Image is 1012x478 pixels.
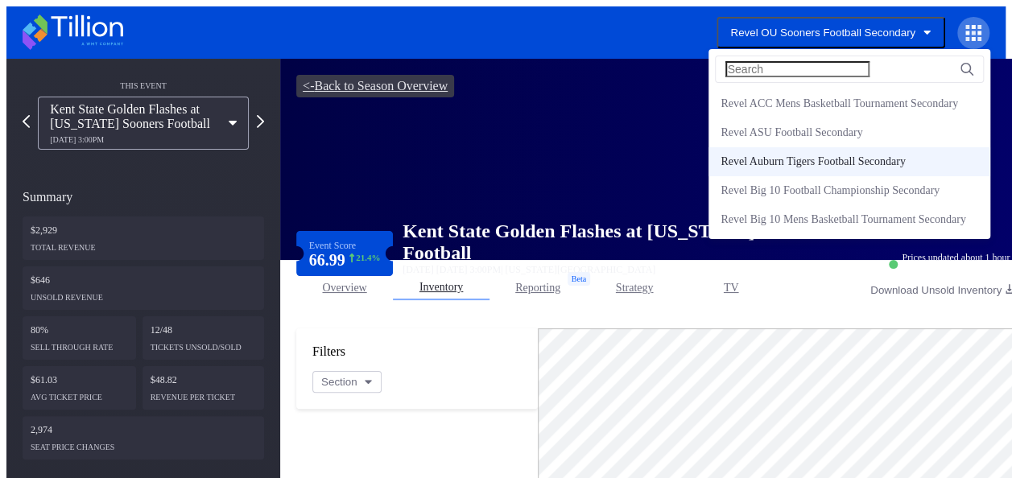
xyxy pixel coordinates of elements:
[721,155,905,168] div: Revel Auburn Tigers Football Secondary
[725,61,869,77] input: Search
[721,126,862,139] div: Revel ASU Football Secondary
[721,97,958,110] div: Revel ACC Mens Basketball Tournament Secondary
[721,184,940,197] div: Revel Big 10 Football Championship Secondary
[721,213,965,226] div: Revel Big 10 Mens Basketball Tournament Secondary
